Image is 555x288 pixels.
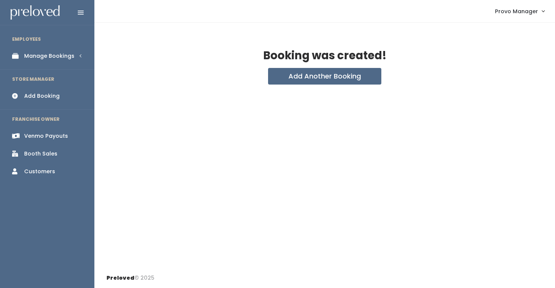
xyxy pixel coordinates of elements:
[24,92,60,100] div: Add Booking
[263,50,387,62] h2: Booking was created!
[24,132,68,140] div: Venmo Payouts
[24,52,74,60] div: Manage Bookings
[24,168,55,176] div: Customers
[268,68,381,85] button: Add Another Booking
[495,7,538,15] span: Provo Manager
[24,150,57,158] div: Booth Sales
[106,268,154,282] div: © 2025
[487,3,552,19] a: Provo Manager
[106,274,134,282] span: Preloved
[11,5,60,20] img: preloved logo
